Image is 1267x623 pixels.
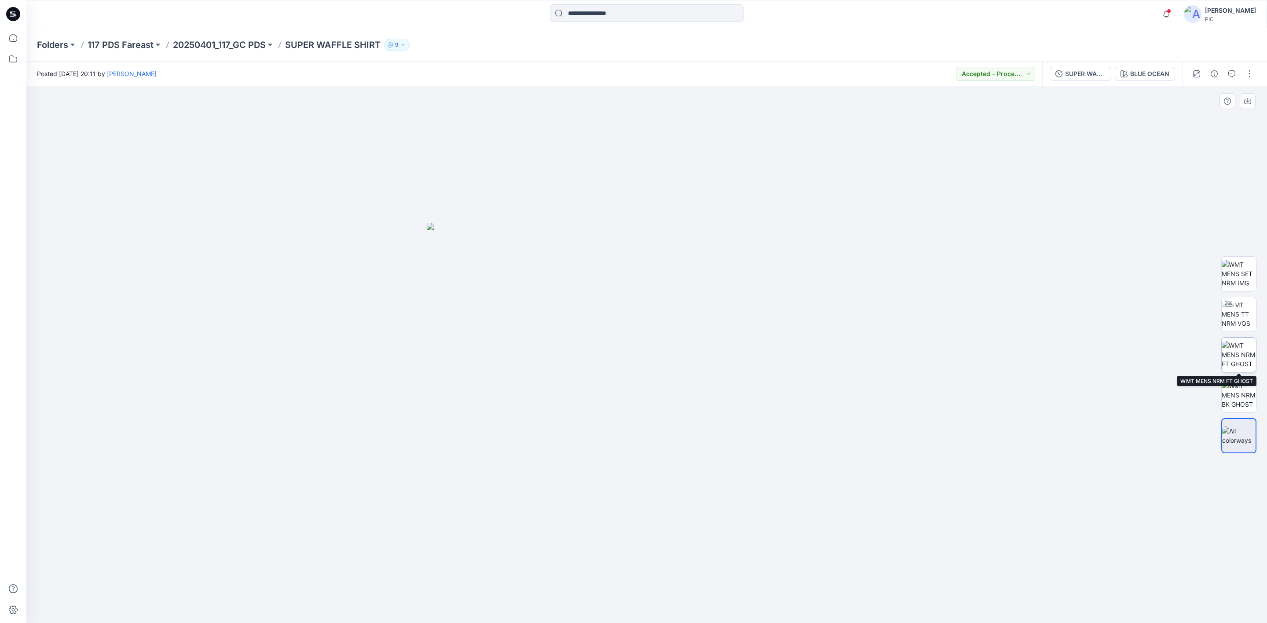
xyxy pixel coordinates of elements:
[1115,67,1175,81] button: BLUE OCEAN
[1222,300,1256,328] img: WMT MENS TT NRM VQS
[37,69,157,78] span: Posted [DATE] 20:11 by
[285,39,381,51] p: SUPER WAFFLE SHIRT
[1222,260,1256,288] img: WMT MENS SET NRM IMG
[1222,426,1256,445] img: All colorways
[107,70,157,77] a: [PERSON_NAME]
[1065,69,1106,79] div: SUPER WAFFLE SHIRT
[1050,67,1111,81] button: SUPER WAFFLE SHIRT
[37,39,68,51] a: Folders
[1222,381,1256,409] img: WMT MENS NRM BK GHOST
[1222,341,1256,368] img: WMT MENS NRM FT GHOST
[173,39,266,51] a: 20250401_117_GC PDS
[1130,69,1169,79] div: BLUE OCEAN
[1205,16,1256,22] div: PIC
[384,39,410,51] button: 9
[395,40,399,50] p: 9
[1207,67,1221,81] button: Details
[88,39,154,51] a: 117 PDS Fareast
[1205,5,1256,16] div: [PERSON_NAME]
[1184,5,1201,23] img: avatar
